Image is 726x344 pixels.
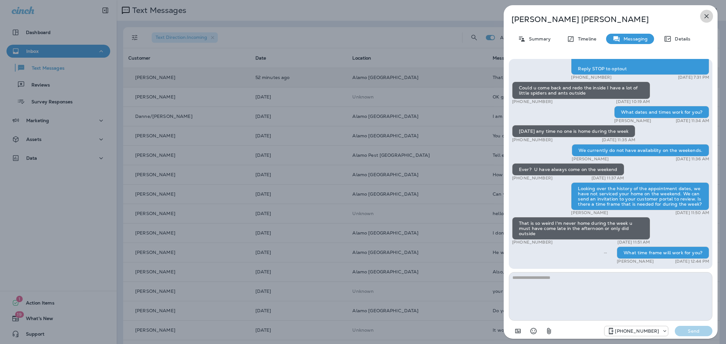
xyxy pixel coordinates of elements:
[572,144,709,156] div: We currently do not have availability on the weekends.
[675,259,709,264] p: [DATE] 12:44 PM
[604,249,607,255] span: Sent
[571,75,612,80] p: [PHONE_NUMBER]
[604,327,668,335] div: +1 (817) 204-6820
[512,82,650,99] div: Could u come back and redo the inside I have a lot of little spiders and ants outside
[512,217,650,240] div: That is so weird I'm never home during the week u must have come late in the afternoon or only di...
[602,137,635,143] p: [DATE] 11:35 AM
[591,176,624,181] p: [DATE] 11:37 AM
[616,99,650,104] p: [DATE] 10:19 AM
[512,137,553,143] p: [PHONE_NUMBER]
[512,99,553,104] p: [PHONE_NUMBER]
[672,36,690,41] p: Details
[512,176,553,181] p: [PHONE_NUMBER]
[620,36,648,41] p: Messaging
[527,325,540,338] button: Select an emoji
[676,156,709,162] p: [DATE] 11:36 AM
[512,163,624,176] div: Ever? U have always come on the weekend
[572,156,609,162] p: [PERSON_NAME]
[571,182,709,210] div: Looking over the history of the appointment dates, we have not serviced your home on the weekend....
[617,240,650,245] p: [DATE] 11:51 AM
[614,106,709,118] div: What dates and times work for you?
[512,240,553,245] p: [PHONE_NUMBER]
[512,125,635,137] div: [DATE] any time no one is home during the week
[575,36,596,41] p: Timeline
[526,36,551,41] p: Summary
[675,210,709,215] p: [DATE] 11:50 AM
[617,259,654,264] p: [PERSON_NAME]
[615,328,659,334] p: [PHONE_NUMBER]
[614,118,651,123] p: [PERSON_NAME]
[571,210,608,215] p: [PERSON_NAME]
[511,15,688,24] p: [PERSON_NAME] [PERSON_NAME]
[678,75,709,80] p: [DATE] 7:31 PM
[676,118,709,123] p: [DATE] 11:34 AM
[617,247,709,259] div: What time frame will work for you?
[511,325,524,338] button: Add in a premade template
